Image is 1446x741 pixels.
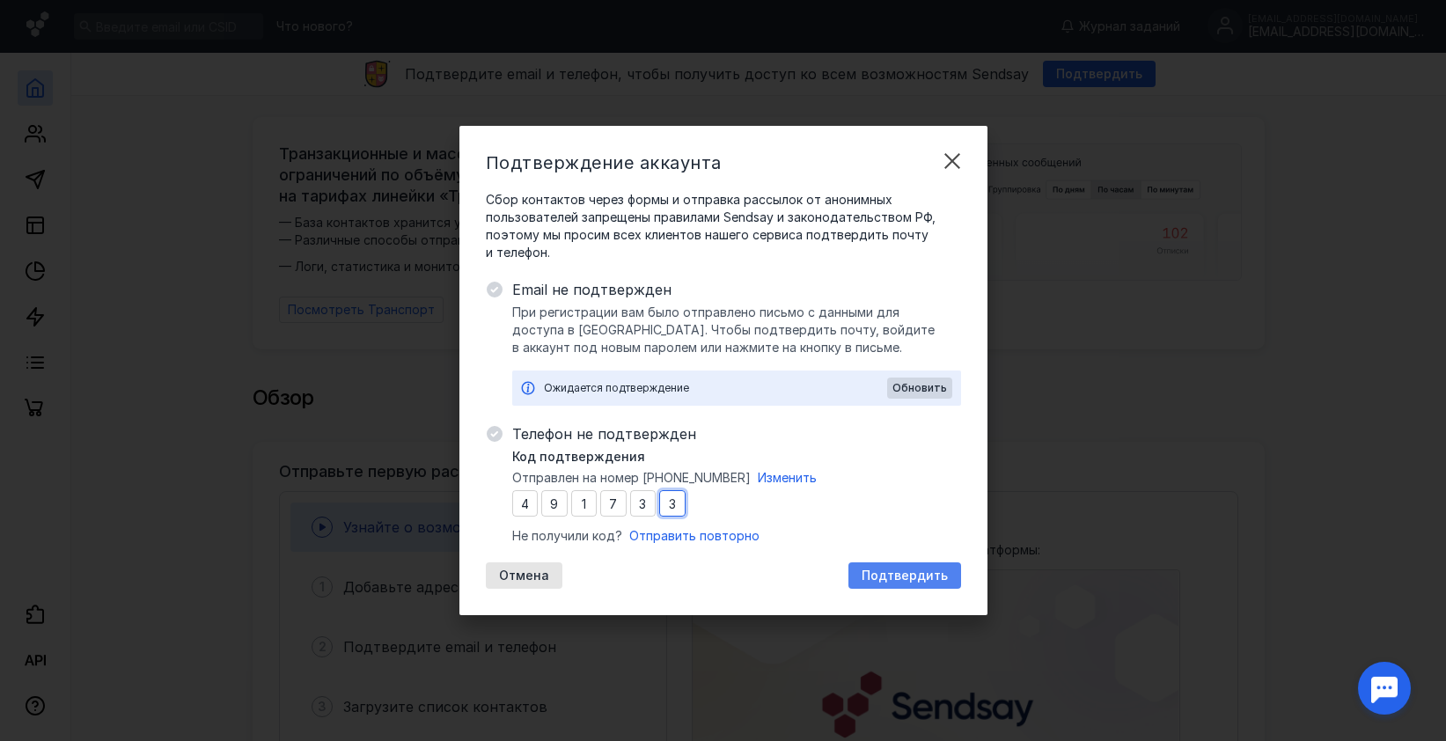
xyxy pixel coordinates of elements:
input: 0 [541,490,568,517]
input: 0 [600,490,627,517]
button: Изменить [758,469,817,487]
span: Телефон не подтвержден [512,423,961,444]
span: Изменить [758,470,817,485]
span: Отмена [499,569,549,583]
span: Не получили код? [512,527,622,545]
span: Сбор контактов через формы и отправка рассылок от анонимных пользователей запрещены правилами Sen... [486,191,961,261]
span: Отправить повторно [629,528,760,543]
input: 0 [659,490,686,517]
input: 0 [571,490,598,517]
input: 0 [512,490,539,517]
button: Подтвердить [848,562,961,589]
input: 0 [630,490,657,517]
span: Подтвердить [862,569,948,583]
div: Ожидается подтверждение [544,379,887,397]
span: Email не подтвержден [512,279,961,300]
span: Обновить [892,382,947,394]
span: Отправлен на номер [PHONE_NUMBER] [512,469,751,487]
span: Подтверждение аккаунта [486,152,722,173]
span: Код подтверждения [512,448,645,466]
button: Отправить повторно [629,527,760,545]
button: Отмена [486,562,562,589]
span: При регистрации вам было отправлено письмо с данными для доступа в [GEOGRAPHIC_DATA]. Чтобы подтв... [512,304,961,356]
button: Обновить [887,378,952,399]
